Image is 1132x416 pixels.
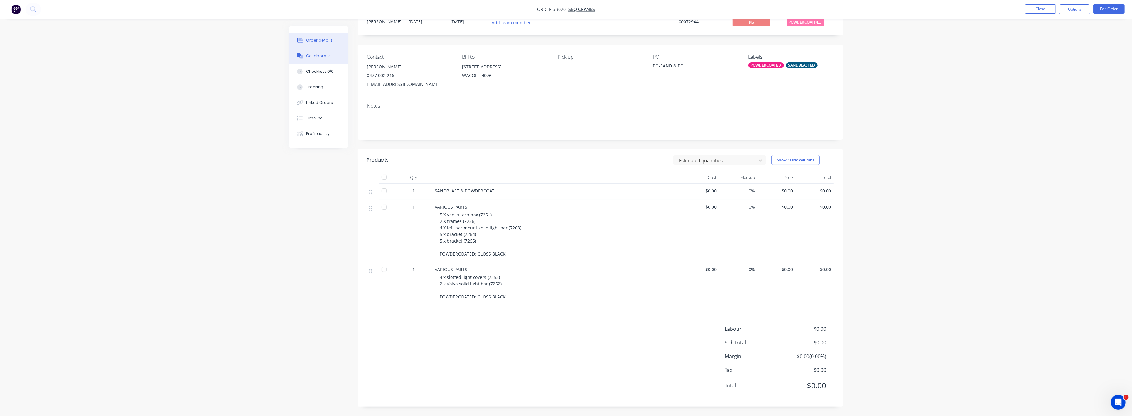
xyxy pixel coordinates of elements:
[11,5,21,14] img: Factory
[653,62,731,71] div: PO-SAND & PC
[306,100,333,105] div: Linked Orders
[719,171,758,184] div: Markup
[367,80,452,89] div: [EMAIL_ADDRESS][DOMAIN_NAME]
[798,266,831,273] span: $0.00
[306,53,331,59] div: Collaborate
[684,204,717,210] span: $0.00
[367,62,452,71] div: [PERSON_NAME]
[780,325,826,333] span: $0.00
[725,382,780,389] span: Total
[462,62,547,71] div: [STREET_ADDRESS],
[367,54,452,60] div: Contact
[367,156,389,164] div: Products
[760,266,793,273] span: $0.00
[289,64,348,79] button: Checklists 0/0
[306,69,334,74] div: Checklists 0/0
[306,115,323,121] div: Timeline
[722,266,755,273] span: 0%
[558,54,643,60] div: Pick up
[289,48,348,64] button: Collaborate
[367,62,452,89] div: [PERSON_NAME]0477 002 216[EMAIL_ADDRESS][DOMAIN_NAME]
[733,18,770,26] span: No
[725,339,780,346] span: Sub total
[1025,4,1056,14] button: Close
[684,266,717,273] span: $0.00
[725,366,780,374] span: Tax
[412,204,415,210] span: 1
[780,339,826,346] span: $0.00
[780,353,826,360] span: $0.00 ( 0.00 %)
[787,18,824,26] span: POWDERCOATING/S...
[306,38,333,43] div: Order details
[757,171,796,184] div: Price
[462,62,547,82] div: [STREET_ADDRESS],WACOL, , 4076
[492,18,534,27] button: Add team member
[1111,395,1126,410] iframe: Intercom live chat
[489,18,534,27] button: Add team member
[796,171,834,184] div: Total
[725,325,780,333] span: Labour
[786,62,818,68] div: SANDBLASTED
[537,7,568,12] span: Order #3020 -
[780,380,826,391] span: $0.00
[367,103,834,109] div: Notes
[289,79,348,95] button: Tracking
[684,187,717,194] span: $0.00
[653,54,738,60] div: PO
[289,110,348,126] button: Timeline
[787,18,824,28] button: POWDERCOATING/S...
[1124,395,1129,400] span: 1
[725,353,780,360] span: Margin
[440,274,506,300] span: 4 x slotted light covers (7253) 2 x Volvo solid light bar (7252) POWDERCOATED: GLOSS BLACK
[722,204,755,210] span: 0%
[1093,4,1125,14] button: Edit Order
[367,18,401,25] div: [PERSON_NAME]
[289,126,348,141] button: Profitability
[435,204,467,210] span: VARIOUS PARTS
[780,366,826,374] span: $0.00
[771,155,820,165] button: Show / Hide columns
[462,54,547,60] div: Bill to
[289,95,348,110] button: Linked Orders
[798,204,831,210] span: $0.00
[760,187,793,194] span: $0.00
[412,266,415,273] span: 1
[748,54,834,60] div: Labels
[367,71,452,80] div: 0477 002 216
[681,171,719,184] div: Cost
[306,84,324,90] div: Tracking
[1059,4,1090,14] button: Options
[679,18,725,25] div: 00072944
[748,62,784,68] div: POWDERCOATED
[462,71,547,80] div: WACOL, , 4076
[435,188,494,194] span: SANDBLAST & POWDERCOAT
[435,266,467,272] span: VARIOUS PARTS
[450,19,464,25] span: [DATE]
[409,19,422,25] span: [DATE]
[760,204,793,210] span: $0.00
[568,7,595,12] a: SEQ Cranes
[412,187,415,194] span: 1
[440,212,521,257] span: 5 X veolia tarp box (7251) 2 X frames (7256) 4 X left bar mount solid light bar (7263) 5 x bracke...
[395,171,432,184] div: Qty
[289,33,348,48] button: Order details
[722,187,755,194] span: 0%
[306,131,330,136] div: Profitability
[798,187,831,194] span: $0.00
